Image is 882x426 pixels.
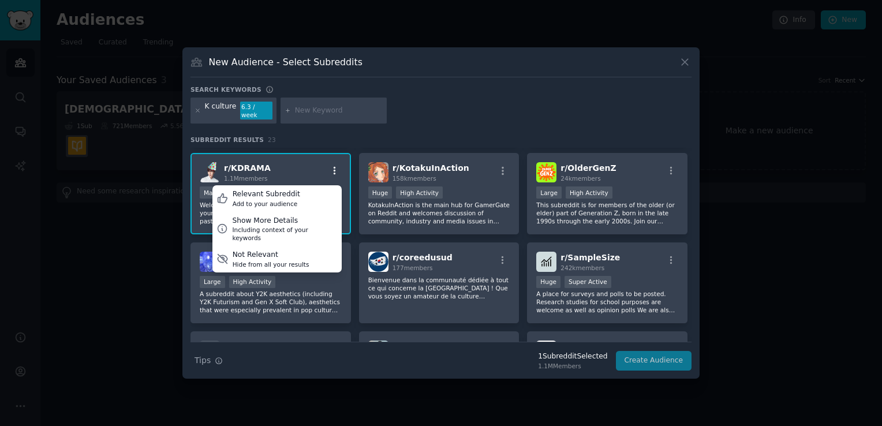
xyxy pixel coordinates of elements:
[209,56,362,68] h3: New Audience - Select Subreddits
[536,276,560,288] div: Huge
[200,201,342,225] p: Welcome! This is a place for discussions about your favorite Korean dramas (current and past), dr...
[368,201,510,225] p: KotakuInAction is the main hub for GamerGate on Reddit and welcomes discussion of community, indu...
[536,201,678,225] p: This subreddit is for members of the older (or elder) part of Generation Z, born in the late 1990...
[536,252,556,272] img: SampleSize
[396,186,443,199] div: High Activity
[224,163,271,173] span: r/ KDRAMA
[368,252,388,272] img: coreedusud
[393,264,433,271] span: 177 members
[233,260,309,268] div: Hide from all your results
[536,290,678,314] p: A place for surveys and polls to be posted. Research studies for school purposes are welcome as w...
[560,175,600,182] span: 24k members
[233,189,300,200] div: Relevant Subreddit
[295,106,383,116] input: New Keyword
[240,102,272,120] div: 6.3 / week
[233,200,300,208] div: Add to your audience
[368,276,510,300] p: Bienvenue dans la communauté dédiée à tout ce qui concerne la [GEOGRAPHIC_DATA] ! Que vous soyez ...
[200,162,220,182] img: KDRAMA
[560,264,604,271] span: 242k members
[190,85,261,94] h3: Search keywords
[190,136,264,144] span: Subreddit Results
[368,186,393,199] div: Huge
[560,253,620,262] span: r/ SampleSize
[536,341,556,361] img: BeginnerKorean
[565,276,611,288] div: Super Active
[205,102,237,120] div: K culture
[536,186,562,199] div: Large
[200,252,220,272] img: y2kaesthetic
[536,162,556,182] img: OlderGenZ
[538,362,607,370] div: 1.1M Members
[393,175,436,182] span: 158k members
[200,276,225,288] div: Large
[200,290,342,314] p: A subreddit about Y2K aesthetics (including Y2K Futurism and Gen X Soft Club), aesthetics that we...
[268,136,276,143] span: 23
[190,350,227,371] button: Tips
[200,186,232,199] div: Massive
[232,216,337,226] div: Show More Details
[368,162,388,182] img: KotakuInAction
[538,352,607,362] div: 1 Subreddit Selected
[393,163,469,173] span: r/ KotakuInAction
[566,186,612,199] div: High Activity
[368,341,388,361] img: youngeun
[195,354,211,367] span: Tips
[233,250,309,260] div: Not Relevant
[229,276,276,288] div: High Activity
[232,226,337,242] div: Including context of your keywords
[393,253,453,262] span: r/ coreedusud
[224,175,268,182] span: 1.1M members
[560,163,616,173] span: r/ OlderGenZ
